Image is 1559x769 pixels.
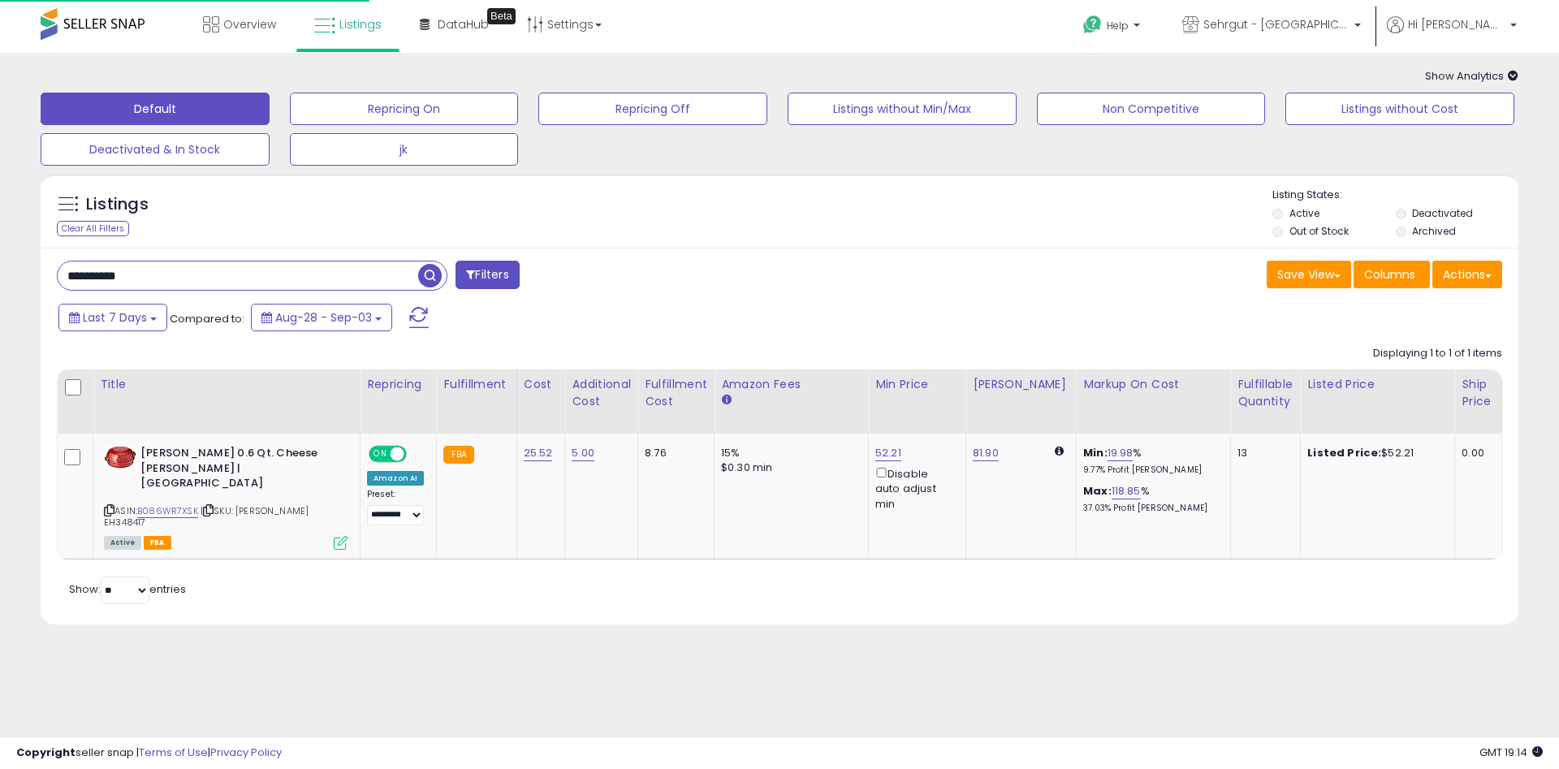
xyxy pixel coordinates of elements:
[1083,445,1108,460] b: Min:
[57,221,129,236] div: Clear All Filters
[137,504,198,518] a: B086WR7XSK
[973,376,1069,393] div: [PERSON_NAME]
[1083,464,1218,476] p: 9.77% Profit [PERSON_NAME]
[788,93,1017,125] button: Listings without Min/Max
[443,446,473,464] small: FBA
[41,93,270,125] button: Default
[1112,483,1141,499] a: 118.85
[1387,16,1517,53] a: Hi [PERSON_NAME]
[1083,376,1224,393] div: Markup on Cost
[721,393,731,408] small: Amazon Fees.
[275,309,372,326] span: Aug-28 - Sep-03
[223,16,276,32] span: Overview
[875,376,959,393] div: Min Price
[367,376,430,393] div: Repricing
[1462,446,1488,460] div: 0.00
[1267,261,1351,288] button: Save View
[1412,224,1456,238] label: Archived
[104,536,141,550] span: All listings currently available for purchase on Amazon
[104,446,348,548] div: ASIN:
[1037,93,1266,125] button: Non Competitive
[41,133,270,166] button: Deactivated & In Stock
[1307,446,1442,460] div: $52.21
[1083,503,1218,514] p: 37.03% Profit [PERSON_NAME]
[404,447,430,461] span: OFF
[144,536,171,550] span: FBA
[290,93,519,125] button: Repricing On
[487,8,516,24] div: Tooltip anchor
[1462,376,1494,410] div: Ship Price
[645,376,707,410] div: Fulfillment Cost
[1107,19,1129,32] span: Help
[1408,16,1505,32] span: Hi [PERSON_NAME]
[100,376,353,393] div: Title
[721,460,856,475] div: $0.30 min
[456,261,519,289] button: Filters
[1203,16,1350,32] span: Sehrgut - [GEOGRAPHIC_DATA]
[1425,68,1518,84] span: Show Analytics
[1285,93,1514,125] button: Listings without Cost
[572,445,594,461] a: 5.00
[1237,446,1288,460] div: 13
[1272,188,1518,203] p: Listing States:
[290,133,519,166] button: jk
[339,16,382,32] span: Listings
[83,309,147,326] span: Last 7 Days
[1354,261,1430,288] button: Columns
[58,304,167,331] button: Last 7 Days
[1070,2,1156,53] a: Help
[170,311,244,326] span: Compared to:
[1108,445,1134,461] a: 19.98
[1237,376,1293,410] div: Fulfillable Quantity
[1364,266,1415,283] span: Columns
[973,445,999,461] a: 81.90
[538,93,767,125] button: Repricing Off
[1083,483,1112,499] b: Max:
[370,447,391,461] span: ON
[1373,346,1502,361] div: Displaying 1 to 1 of 1 items
[524,376,559,393] div: Cost
[438,16,489,32] span: DataHub
[367,471,424,486] div: Amazon AI
[721,446,856,460] div: 15%
[1077,369,1231,434] th: The percentage added to the cost of goods (COGS) that forms the calculator for Min & Max prices.
[1289,206,1319,220] label: Active
[875,445,901,461] a: 52.21
[1082,15,1103,35] i: Get Help
[1432,261,1502,288] button: Actions
[1307,445,1381,460] b: Listed Price:
[721,376,862,393] div: Amazon Fees
[645,446,702,460] div: 8.76
[251,304,392,331] button: Aug-28 - Sep-03
[572,376,631,410] div: Additional Cost
[104,446,136,469] img: 41QdTIDmxeL._SL40_.jpg
[86,193,149,216] h5: Listings
[1307,376,1448,393] div: Listed Price
[1083,446,1218,476] div: %
[367,489,424,525] div: Preset:
[140,446,338,495] b: [PERSON_NAME] 0.6 Qt. Cheese [PERSON_NAME] | [GEOGRAPHIC_DATA]
[524,445,553,461] a: 25.52
[69,581,186,597] span: Show: entries
[443,376,509,393] div: Fulfillment
[1083,484,1218,514] div: %
[875,464,953,512] div: Disable auto adjust min
[1289,224,1349,238] label: Out of Stock
[1412,206,1473,220] label: Deactivated
[104,504,309,529] span: | SKU: [PERSON_NAME] EH348417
